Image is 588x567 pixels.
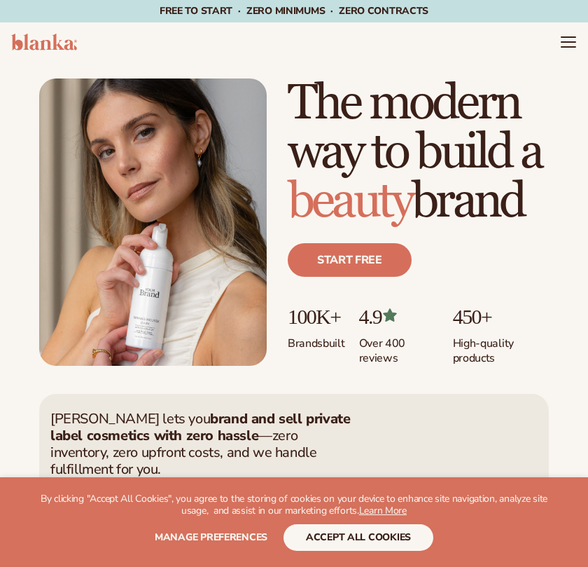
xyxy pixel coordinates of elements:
[288,172,412,231] span: beauty
[288,305,345,328] p: 100K+
[288,243,412,277] a: Start free
[288,79,549,226] h1: The modern way to build a brand
[155,531,267,544] span: Manage preferences
[453,305,549,328] p: 450+
[39,78,267,366] img: Female holding tanning mousse.
[283,524,433,551] button: accept all cookies
[50,411,351,478] p: [PERSON_NAME] lets you —zero inventory, zero upfront costs, and we handle fulfillment for you.
[453,328,549,366] p: High-quality products
[28,493,560,517] p: By clicking "Accept All Cookies", you agree to the storing of cookies on your device to enhance s...
[11,34,77,50] img: logo
[50,409,350,445] strong: brand and sell private label cosmetics with zero hassle
[288,328,345,351] p: Brands built
[560,34,577,50] summary: Menu
[359,504,407,517] a: Learn More
[155,524,267,551] button: Manage preferences
[160,4,428,18] span: Free to start · ZERO minimums · ZERO contracts
[359,305,439,328] p: 4.9
[359,328,439,366] p: Over 400 reviews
